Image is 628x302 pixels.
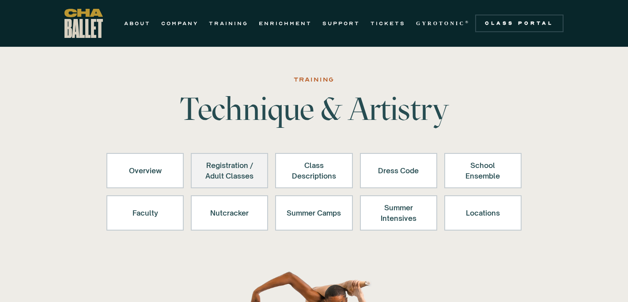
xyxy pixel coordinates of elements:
a: Overview [106,153,184,188]
div: Summer Intensives [371,202,426,224]
a: Registration /Adult Classes [191,153,268,188]
a: Nutcracker [191,195,268,231]
a: TRAINING [209,18,248,29]
div: Dress Code [371,160,426,181]
a: home [64,9,103,38]
a: COMPANY [161,18,198,29]
sup: ® [465,20,470,24]
div: Locations [456,202,510,224]
a: ABOUT [124,18,151,29]
a: GYROTONIC® [416,18,470,29]
a: Class Descriptions [275,153,352,188]
div: Nutcracker [202,202,257,224]
a: Locations [444,195,522,231]
a: SUPPORT [322,18,360,29]
div: Overview [118,160,172,181]
a: Class Portal [475,15,564,32]
a: Summer Intensives [360,195,437,231]
a: Summer Camps [275,195,352,231]
div: Class Portal [480,20,558,27]
div: Faculty [118,202,172,224]
a: Faculty [106,195,184,231]
div: Training [294,75,334,85]
div: Registration / Adult Classes [202,160,257,181]
a: Dress Code [360,153,437,188]
div: Summer Camps [287,202,341,224]
div: Class Descriptions [287,160,341,181]
h1: Technique & Artistry [176,93,452,125]
a: School Ensemble [444,153,522,188]
a: ENRICHMENT [259,18,312,29]
strong: GYROTONIC [416,20,465,26]
div: School Ensemble [456,160,510,181]
a: TICKETS [371,18,405,29]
